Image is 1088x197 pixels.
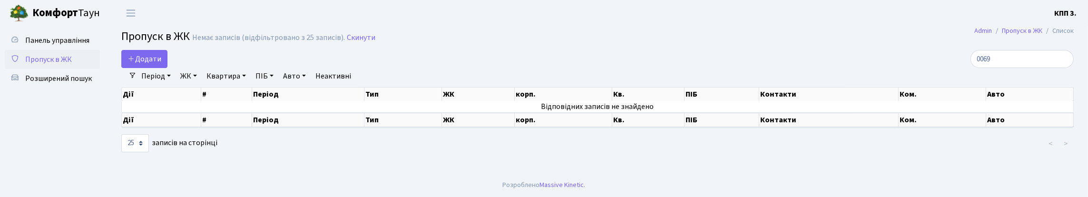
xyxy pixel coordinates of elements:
a: Пропуск в ЖК [1002,26,1042,36]
th: Кв. [612,88,685,101]
button: Переключити навігацію [119,5,143,21]
span: Таун [32,5,100,21]
a: Admin [974,26,992,36]
th: ПІБ [685,88,759,101]
a: Розширений пошук [5,69,100,88]
label: записів на сторінці [121,134,217,152]
b: Комфорт [32,5,78,20]
th: Ком. [899,88,986,101]
span: Пропуск в ЖК [25,54,72,65]
span: Розширений пошук [25,73,92,84]
a: Додати [121,50,167,68]
nav: breadcrumb [960,21,1088,41]
th: корп. [515,113,612,127]
th: # [201,88,252,101]
a: Неактивні [312,68,355,84]
td: Відповідних записів не знайдено [122,101,1074,112]
div: Немає записів (відфільтровано з 25 записів). [192,33,345,42]
img: logo.png [10,4,29,23]
th: Ком. [899,113,986,127]
th: Дії [122,88,201,101]
th: Авто [986,113,1074,127]
th: ЖК [442,113,515,127]
th: ЖК [442,88,515,101]
th: Авто [986,88,1074,101]
th: ПІБ [685,113,759,127]
input: Пошук... [970,50,1074,68]
a: Квартира [203,68,250,84]
th: Дії [122,113,201,127]
th: # [201,113,252,127]
th: Період [252,88,364,101]
th: Тип [364,113,442,127]
a: Скинути [347,33,375,42]
span: Додати [127,54,161,64]
a: Пропуск в ЖК [5,50,100,69]
th: Контакти [759,88,899,101]
a: Панель управління [5,31,100,50]
div: Розроблено . [503,180,586,190]
th: Кв. [612,113,685,127]
select: записів на сторінці [121,134,149,152]
th: Тип [364,88,442,101]
a: ЖК [176,68,201,84]
th: корп. [515,88,612,101]
a: Період [137,68,175,84]
a: ПІБ [252,68,277,84]
span: Пропуск в ЖК [121,28,190,45]
th: Контакти [759,113,899,127]
th: Період [252,113,364,127]
a: Авто [279,68,310,84]
li: Список [1042,26,1074,36]
a: Massive Kinetic [540,180,584,190]
span: Панель управління [25,35,89,46]
a: КПП 3. [1054,8,1077,19]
